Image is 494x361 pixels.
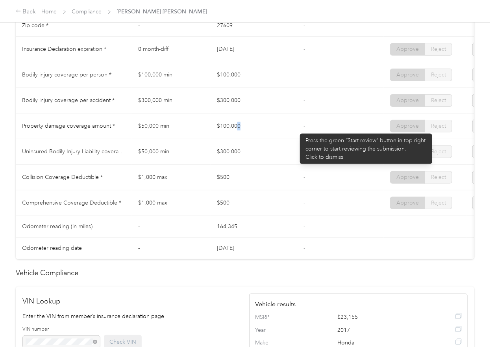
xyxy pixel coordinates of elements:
[255,313,288,322] span: MSRP
[22,71,111,78] span: Bodily injury coverage per person *
[132,165,211,190] td: $1,000 max
[72,8,102,15] a: Compliance
[396,46,419,52] span: Approve
[16,190,132,216] td: Comprehensive Coverage Deductible *
[23,312,241,320] p: Enter the VIN from member’s insurance declaration page
[255,326,288,335] span: Year
[303,22,305,29] span: -
[16,165,132,190] td: Collision Coverage Deductible *
[303,123,305,129] span: -
[303,245,305,251] span: -
[132,139,211,165] td: $50,000 min
[211,114,297,139] td: $100,000
[42,8,57,15] a: Home
[396,123,419,129] span: Approve
[22,46,106,52] span: Insurance Declaration expiration *
[303,174,305,180] span: -
[132,114,211,139] td: $50,000 min
[338,313,420,322] span: $23,155
[303,71,305,78] span: -
[431,46,446,52] span: Reject
[211,62,297,88] td: $100,000
[338,326,420,335] span: 2017
[211,37,297,62] td: [DATE]
[338,339,420,347] span: Honda
[22,123,115,129] span: Property damage coverage amount *
[211,238,297,259] td: [DATE]
[117,7,207,16] span: [PERSON_NAME] [PERSON_NAME]
[23,296,241,307] h2: VIN Lookup
[303,148,305,155] span: -
[16,216,132,238] td: Odometer reading (in miles)
[16,37,132,62] td: Insurance Declaration expiration *
[255,300,462,309] h4: Vehicle results
[23,326,100,333] label: VIN number
[132,238,211,259] td: -
[431,148,446,155] span: Reject
[303,199,305,206] span: -
[16,88,132,114] td: Bodily injury coverage per accident *
[431,174,446,180] span: Reject
[22,199,121,206] span: Comprehensive Coverage Deductible *
[211,139,297,165] td: $300,000
[211,190,297,216] td: $500
[255,339,288,347] span: Make
[16,7,36,17] div: Back
[132,190,211,216] td: $1,000 max
[431,97,446,104] span: Reject
[22,245,82,251] span: Odometer reading date
[22,97,115,104] span: Bodily injury coverage per accident *
[16,114,132,139] td: Property damage coverage amount *
[22,174,103,180] span: Collision Coverage Deductible *
[396,174,419,180] span: Approve
[450,317,494,361] iframe: Everlance-gr Chat Button Frame
[396,199,419,206] span: Approve
[211,88,297,114] td: $300,000
[132,216,211,238] td: -
[396,148,419,155] span: Approve
[211,165,297,190] td: $500
[396,71,419,78] span: Approve
[16,62,132,88] td: Bodily injury coverage per person *
[211,216,297,238] td: 164,345
[22,223,93,230] span: Odometer reading (in miles)
[16,139,132,165] td: Uninsured Bodily Injury Liability coverage per accident *
[303,46,305,52] span: -
[303,223,305,230] span: -
[431,199,446,206] span: Reject
[16,15,132,37] td: Zip code *
[211,15,297,37] td: 27609
[16,268,474,278] h2: Vehicle Compliance
[431,123,446,129] span: Reject
[396,97,419,104] span: Approve
[22,148,162,155] span: Uninsured Bodily Injury Liability coverage per accident *
[16,238,132,259] td: Odometer reading date
[132,62,211,88] td: $100,000 min
[431,71,446,78] span: Reject
[132,15,211,37] td: -
[303,97,305,104] span: -
[132,37,211,62] td: 0 month-diff
[132,88,211,114] td: $300,000 min
[22,22,48,29] span: Zip code *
